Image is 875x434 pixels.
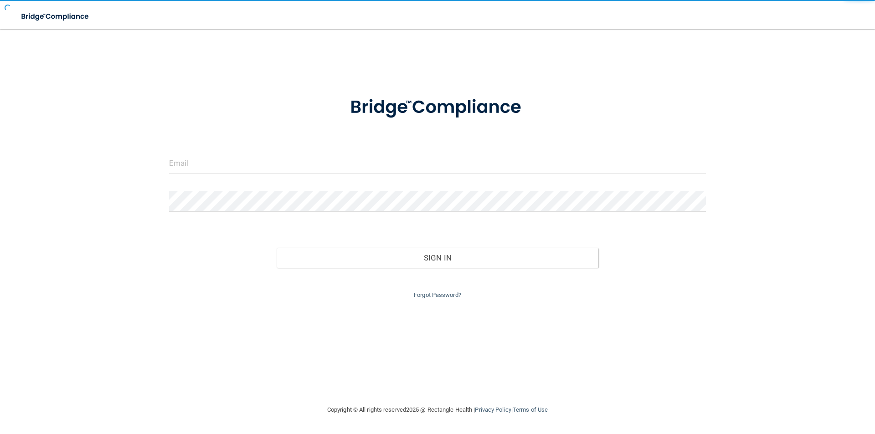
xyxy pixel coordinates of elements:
div: Copyright © All rights reserved 2025 @ Rectangle Health | | [271,395,604,424]
a: Privacy Policy [475,406,511,413]
a: Terms of Use [513,406,548,413]
img: bridge_compliance_login_screen.278c3ca4.svg [14,7,98,26]
input: Email [169,153,706,174]
button: Sign In [277,248,599,268]
a: Forgot Password? [414,291,461,298]
img: bridge_compliance_login_screen.278c3ca4.svg [331,84,544,131]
